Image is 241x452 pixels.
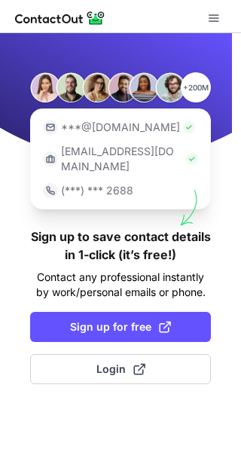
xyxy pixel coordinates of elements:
[129,72,159,102] img: Person #5
[30,312,211,342] button: Sign up for free
[181,72,211,102] p: +200M
[108,72,138,102] img: Person #4
[43,183,58,198] img: https://contactout.com/extension/app/static/media/login-phone-icon.bacfcb865e29de816d437549d7f4cb...
[30,228,211,264] h1: Sign up to save contact details in 1-click (it’s free!)
[43,120,58,135] img: https://contactout.com/extension/app/static/media/login-email-icon.f64bce713bb5cd1896fef81aa7b14a...
[61,144,183,174] p: [EMAIL_ADDRESS][DOMAIN_NAME]
[70,319,171,334] span: Sign up for free
[30,270,211,300] p: Contact any professional instantly by work/personal emails or phone.
[183,121,195,133] img: Check Icon
[30,354,211,384] button: Login
[155,72,185,102] img: Person #6
[15,9,105,27] img: ContactOut v5.3.10
[61,120,180,135] p: ***@[DOMAIN_NAME]
[56,72,86,102] img: Person #2
[43,151,58,166] img: https://contactout.com/extension/app/static/media/login-work-icon.638a5007170bc45168077fde17b29a1...
[30,72,60,102] img: Person #1
[82,72,112,102] img: Person #3
[186,153,198,165] img: Check Icon
[96,362,145,377] span: Login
